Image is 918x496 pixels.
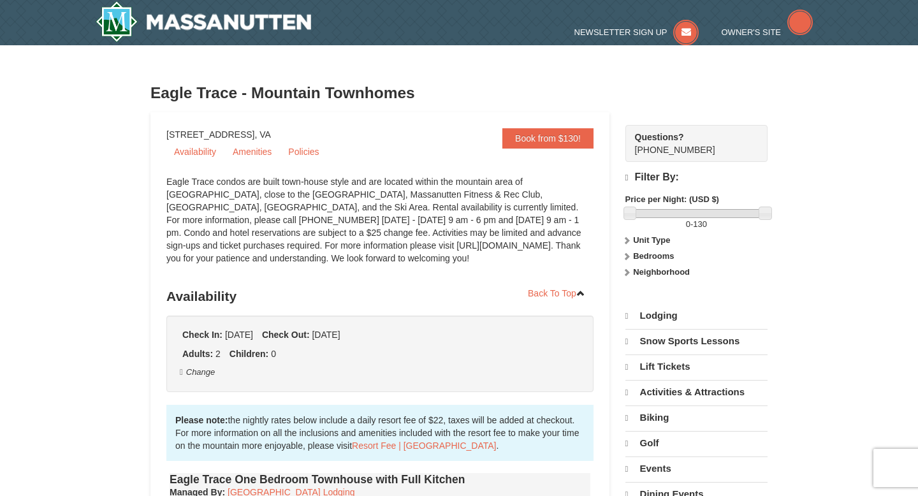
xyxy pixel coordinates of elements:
h3: Availability [166,284,594,309]
span: 130 [693,219,707,229]
h4: Eagle Trace One Bedroom Townhouse with Full Kitchen [170,473,590,486]
h4: Filter By: [625,171,768,184]
div: Eagle Trace condos are built town-house style and are located within the mountain area of [GEOGRA... [166,175,594,277]
span: [DATE] [225,330,253,340]
label: - [625,218,768,231]
div: the nightly rates below include a daily resort fee of $22, taxes will be added at checkout. For m... [166,405,594,461]
strong: Check In: [182,330,222,340]
span: 2 [215,349,221,359]
a: Owner's Site [722,27,813,37]
a: Resort Fee | [GEOGRAPHIC_DATA] [352,441,496,451]
span: Owner's Site [722,27,782,37]
a: Availability [166,142,224,161]
h3: Eagle Trace - Mountain Townhomes [150,80,768,106]
a: Biking [625,405,768,430]
span: Newsletter Sign Up [574,27,667,37]
strong: Bedrooms [633,251,674,261]
span: [DATE] [312,330,340,340]
a: Lodging [625,304,768,328]
span: 0 [271,349,276,359]
a: Amenities [225,142,279,161]
a: Newsletter Sign Up [574,27,699,37]
strong: Neighborhood [633,267,690,277]
a: Golf [625,431,768,455]
span: [PHONE_NUMBER] [635,131,745,155]
img: Massanutten Resort Logo [96,1,311,42]
strong: Children: [229,349,268,359]
span: 0 [686,219,690,229]
a: Lift Tickets [625,354,768,379]
a: Book from $130! [502,128,594,149]
strong: Unit Type [633,235,670,245]
strong: Please note: [175,415,228,425]
a: Events [625,456,768,481]
a: Policies [280,142,326,161]
strong: Price per Night: (USD $) [625,194,719,204]
strong: Adults: [182,349,213,359]
strong: Check Out: [262,330,310,340]
a: Activities & Attractions [625,380,768,404]
strong: Questions? [635,132,684,142]
a: Massanutten Resort [96,1,311,42]
a: Back To Top [520,284,594,303]
a: Snow Sports Lessons [625,329,768,353]
button: Change [179,365,215,379]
